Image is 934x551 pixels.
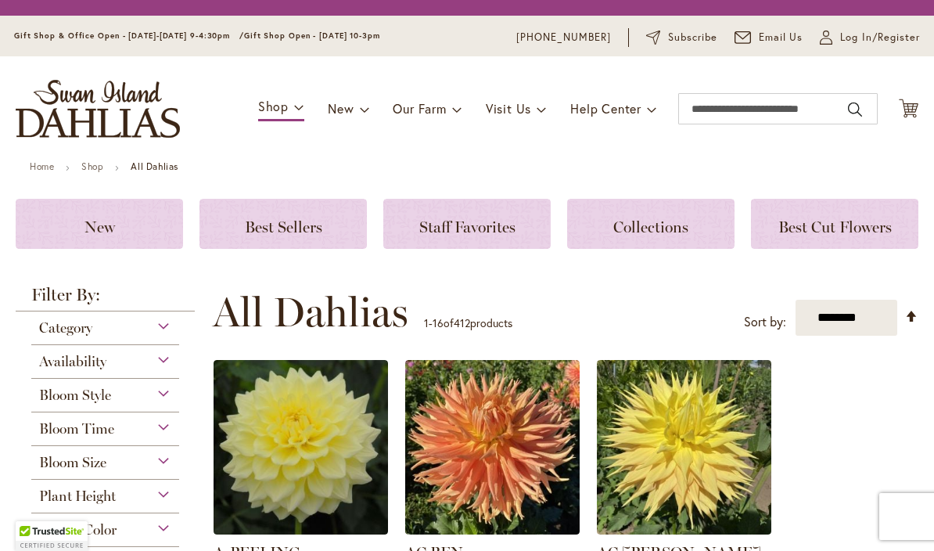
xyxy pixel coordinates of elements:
span: Collections [613,218,688,236]
span: Best Cut Flowers [778,218,892,236]
a: store logo [16,80,180,138]
span: 16 [433,315,444,330]
a: Shop [81,160,103,172]
span: New [328,100,354,117]
a: New [16,199,183,249]
span: Gift Shop Open - [DATE] 10-3pm [244,31,380,41]
a: Staff Favorites [383,199,551,249]
span: 412 [454,315,470,330]
span: Log In/Register [840,30,920,45]
img: AC Jeri [597,360,771,535]
a: Subscribe [646,30,717,45]
span: Staff Favorites [419,218,515,236]
p: - of products [424,311,512,336]
strong: All Dahlias [131,160,178,172]
span: Visit Us [486,100,531,117]
span: Category [39,319,92,337]
img: A-Peeling [214,360,388,535]
span: Availability [39,353,106,370]
button: Search [848,97,862,122]
div: TrustedSite Certified [16,521,88,551]
span: Best Sellers [245,218,322,236]
span: Our Farm [393,100,446,117]
a: AC BEN [405,523,580,538]
span: Bloom Size [39,454,106,471]
span: 1 [424,315,429,330]
a: A-Peeling [214,523,388,538]
label: Sort by: [744,308,786,337]
a: Best Cut Flowers [751,199,918,249]
a: [PHONE_NUMBER] [516,30,611,45]
span: Email Us [759,30,803,45]
span: Bloom Style [39,387,111,404]
a: Home [30,160,54,172]
span: All Dahlias [213,289,408,336]
a: Best Sellers [199,199,367,249]
a: Log In/Register [820,30,920,45]
span: Plant Height [39,488,116,505]
a: Collections [567,199,735,249]
span: Gift Shop & Office Open - [DATE]-[DATE] 9-4:30pm / [14,31,244,41]
span: Shop [258,98,289,114]
a: Email Us [735,30,803,45]
a: AC Jeri [597,523,771,538]
strong: Filter By: [16,286,195,312]
img: AC BEN [405,360,580,535]
span: Bloom Time [39,420,114,438]
span: Subscribe [668,30,717,45]
span: New [84,218,115,236]
span: Help Center [570,100,641,117]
